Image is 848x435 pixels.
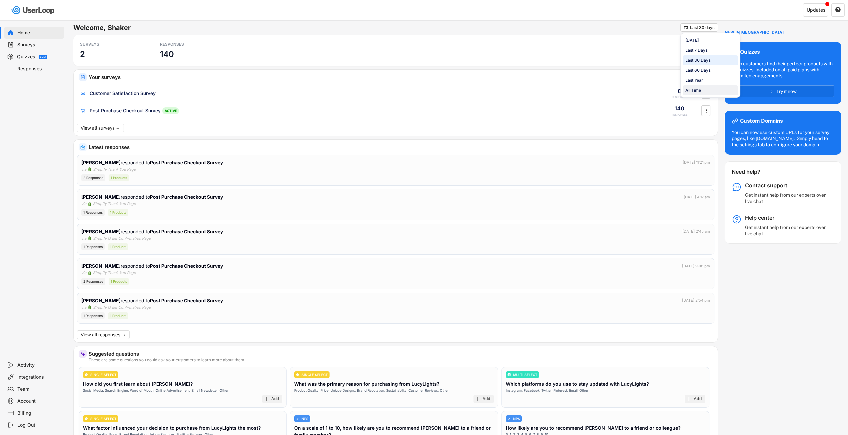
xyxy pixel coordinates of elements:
strong: [PERSON_NAME] [81,160,121,165]
div: [DATE] 4:17 am [684,194,710,200]
div: Get instant help from our experts over live chat [745,192,828,204]
div: ACTIVE [162,107,179,114]
img: 1156660_ecommerce_logo_shopify_icon%20%281%29.png [88,167,92,171]
div: 1 Products [108,312,128,319]
div: Get instant help from our experts over live chat [745,224,828,236]
div: Social Media, Search Engine, Word of Mouth, Online Advertisement, Email Newsletter, Other [83,388,229,393]
div: RESPONSES [672,113,687,117]
div: SURVEYS [80,42,140,47]
strong: Post Purchase Checkout Survey [150,229,223,234]
div: Your surveys [89,75,713,80]
div: Last 7 Days [685,47,707,53]
h3: 140 [160,49,174,59]
div: How likely are you to recommend [PERSON_NAME] to a friend or colleague? [506,424,681,431]
div: Log Out [17,422,61,428]
div: RESPONSES [672,95,687,99]
div: Customer Satisfaction Survey [90,90,156,97]
button: View all responses → [77,330,130,339]
h3: 2 [80,49,85,59]
div: Need help? [732,168,778,175]
div: What factor influenced your decision to purchase from LucyLights the most? [83,424,261,431]
div: Post Purchase Checkout Survey [90,107,161,114]
button:  [835,7,841,13]
strong: [PERSON_NAME] [81,298,121,303]
img: CircleTickMinorWhite.svg [85,417,88,420]
div: responded to [81,159,224,166]
div: Team [17,386,61,392]
div: Suggested questions [89,351,713,356]
div: via [81,236,86,241]
img: 1156660_ecommerce_logo_shopify_icon%20%281%29.png [88,305,92,309]
div: Help customers find their perfect products with AI quizzes. Included on all paid plans with unlim... [732,61,834,79]
img: IncomingMajor.svg [80,145,85,150]
div: responded to [81,193,224,200]
div: via [81,270,86,276]
div: Instagram, Facebook, Twitter, Pinterest, Email, Other [506,388,588,393]
div: 1 Products [109,174,129,181]
div: Updates [807,8,825,12]
img: userloop-logo-01.svg [10,3,57,17]
div: These are some questions you could ask your customers to learn more about them [89,358,713,362]
div: RESPONSES [160,42,220,47]
div: SINGLE SELECT [302,373,328,376]
strong: [PERSON_NAME] [81,229,121,234]
div: NEW IN [GEOGRAPHIC_DATA] [725,30,784,35]
img: ListMajor.svg [507,373,511,376]
div: 1 Responses [81,312,105,319]
div: Contact support [745,182,828,189]
div: responded to [81,228,224,235]
div: via [81,305,86,310]
div: Account [17,398,61,404]
img: AdjustIcon.svg [296,417,299,420]
img: CircleTickMinorWhite.svg [85,373,88,376]
div: Latest responses [89,145,713,150]
div: Shopify Thank You Page [93,167,136,172]
strong: [PERSON_NAME] [81,263,121,269]
div: Responses [17,66,61,72]
div: via [81,201,86,207]
div: 2 Responses [81,174,105,181]
strong: Post Purchase Checkout Survey [150,194,223,200]
div: [DATE] 2:45 am [682,229,710,234]
strong: Post Purchase Checkout Survey [150,160,223,165]
div: responded to [81,262,224,269]
div: You can now use custom URLs for your survey pages, like [DOMAIN_NAME]. Simply head to the setting... [732,129,834,148]
div: Custom Domains [740,118,783,125]
img: 1156660_ecommerce_logo_shopify_icon%20%281%29.png [88,202,92,206]
strong: Post Purchase Checkout Survey [150,263,223,269]
img: 1156660_ecommerce_logo_shopify_icon%20%281%29.png [88,236,92,240]
img: MagicMajor%20%28Purple%29.svg [80,351,85,356]
button:  [683,25,688,30]
div: Last 30 days [690,26,714,30]
div: Shopify Order Confirmation Page [93,305,151,310]
div: Product Quality, Price, Unique Designs, Brand Reputation, Sustainability, Customer Reviews, Other [294,388,449,393]
text:  [705,107,707,114]
div: Integrations [17,374,61,380]
div: Last 60 Days [685,67,710,73]
h6: Welcome, Shaker [73,23,680,32]
img: 1156660_ecommerce_logo_shopify_icon%20%281%29.png [88,271,92,275]
div: [DATE] [685,37,699,43]
div: MULTI SELECT [513,373,537,376]
div: Last Year [685,77,703,83]
div: via [81,167,86,172]
div: Activity [17,362,61,368]
div: 2 Responses [81,278,105,285]
div: What was the primary reason for purchasing from LucyLights? [294,380,439,387]
div: Billing [17,410,61,416]
div: 1 Products [108,243,128,250]
div: responded to [81,297,224,304]
span: Try it now [776,89,797,94]
div: [DATE] 11:21 pm [683,160,710,165]
div: 1 Responses [81,243,105,250]
div: Shopify Thank You Page [93,201,136,207]
div: NPS [513,417,520,420]
div: Shopify Thank You Page [93,270,136,276]
div: [DATE] 9:08 pm [682,263,710,269]
div: 1 Products [108,209,128,216]
div: SINGLE SELECT [90,373,117,376]
div: SINGLE SELECT [90,417,117,420]
div: 1 Products [109,278,129,285]
div: 0 [678,87,681,95]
